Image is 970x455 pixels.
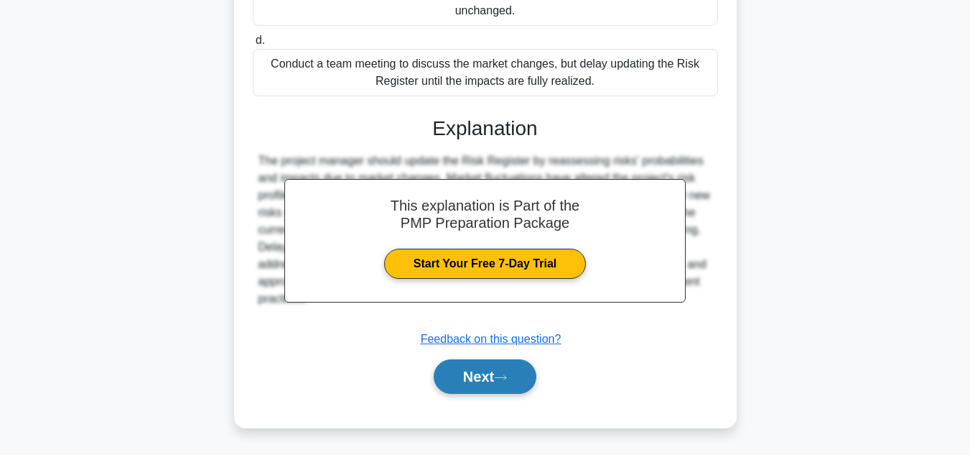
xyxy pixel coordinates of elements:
div: Conduct a team meeting to discuss the market changes, but delay updating the Risk Register until ... [253,49,718,96]
button: Next [434,359,536,394]
a: Start Your Free 7-Day Trial [384,249,586,279]
h3: Explanation [261,116,709,141]
span: d. [256,34,265,46]
a: Feedback on this question? [421,333,561,345]
div: The project manager should update the Risk Register by reassessing risks' probabilities and impac... [258,152,712,308]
